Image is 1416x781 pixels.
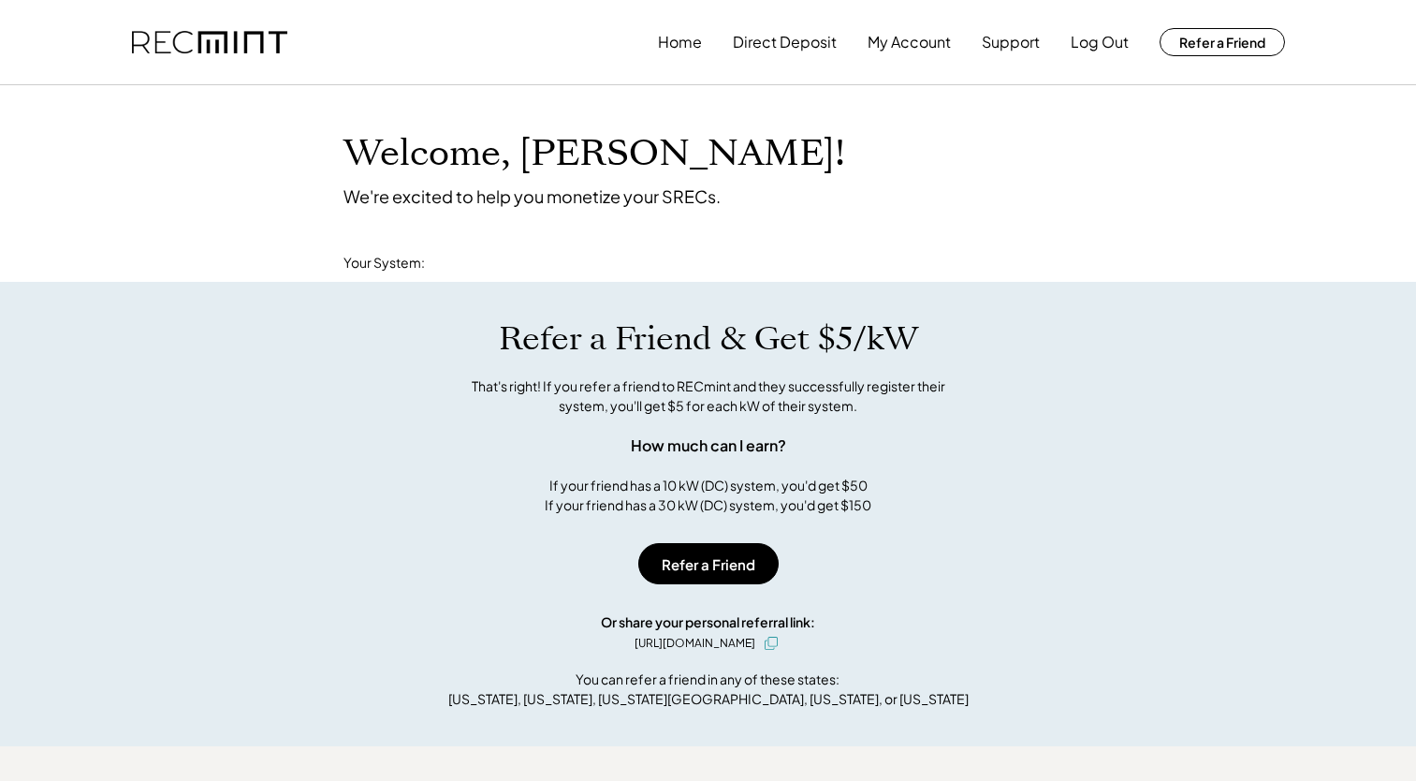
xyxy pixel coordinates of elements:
div: Your System: [343,254,425,273]
button: click to copy [760,632,782,655]
button: Refer a Friend [638,543,779,584]
img: recmint-logotype%403x.png [132,31,287,54]
button: Home [658,23,702,61]
h1: Refer a Friend & Get $5/kW [499,319,918,359]
button: Refer a Friend [1160,28,1285,56]
button: Support [982,23,1040,61]
button: Direct Deposit [733,23,837,61]
div: We're excited to help you monetize your SRECs. [343,185,721,207]
div: How much can I earn? [631,435,786,457]
div: If your friend has a 10 kW (DC) system, you'd get $50 If your friend has a 30 kW (DC) system, you... [545,476,871,515]
div: You can refer a friend in any of these states: [US_STATE], [US_STATE], [US_STATE][GEOGRAPHIC_DATA... [448,670,969,709]
div: Or share your personal referral link: [601,612,815,632]
h1: Welcome, [PERSON_NAME]! [343,132,845,176]
button: Log Out [1071,23,1129,61]
button: My Account [868,23,951,61]
div: [URL][DOMAIN_NAME] [635,635,755,652]
div: That's right! If you refer a friend to RECmint and they successfully register their system, you'l... [451,376,966,416]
